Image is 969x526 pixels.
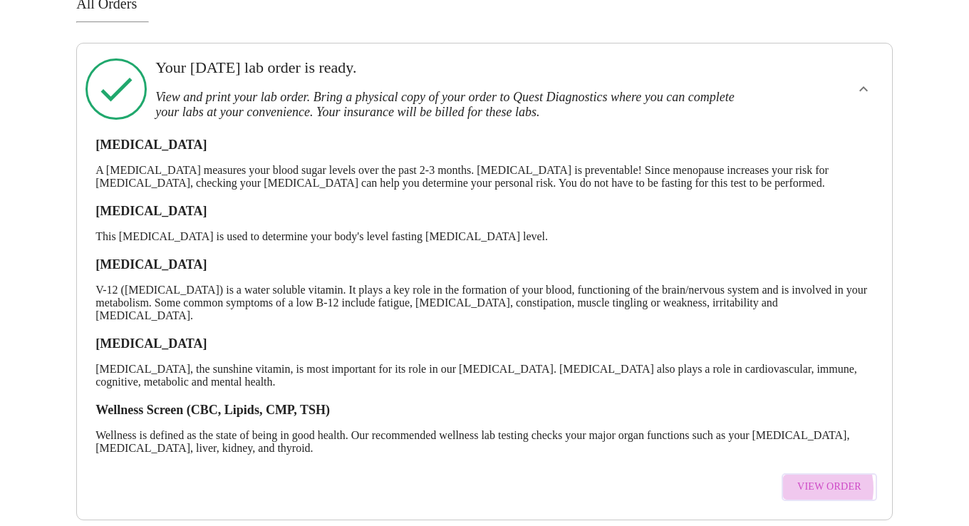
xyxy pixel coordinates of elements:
[95,336,874,351] h3: [MEDICAL_DATA]
[95,204,874,219] h3: [MEDICAL_DATA]
[95,284,874,322] p: V-12 ([MEDICAL_DATA]) is a water soluble vitamin. It plays a key role in the formation of your bl...
[95,429,874,455] p: Wellness is defined as the state of being in good health. Our recommended wellness lab testing ch...
[846,72,881,106] button: show more
[797,478,861,496] span: View Order
[782,473,877,501] button: View Order
[95,403,874,418] h3: Wellness Screen (CBC, Lipids, CMP, TSH)
[95,363,874,388] p: [MEDICAL_DATA], the sunshine vitamin, is most important for its role in our [MEDICAL_DATA]. [MEDI...
[95,138,874,153] h3: [MEDICAL_DATA]
[95,230,874,243] p: This [MEDICAL_DATA] is used to determine your body's level fasting [MEDICAL_DATA] level.
[95,257,874,272] h3: [MEDICAL_DATA]
[155,90,735,120] h3: View and print your lab order. Bring a physical copy of your order to Quest Diagnostics where you...
[155,58,735,77] h3: Your [DATE] lab order is ready.
[95,164,874,190] p: A [MEDICAL_DATA] measures your blood sugar levels over the past 2-3 months. [MEDICAL_DATA] is pre...
[778,466,881,508] a: View Order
